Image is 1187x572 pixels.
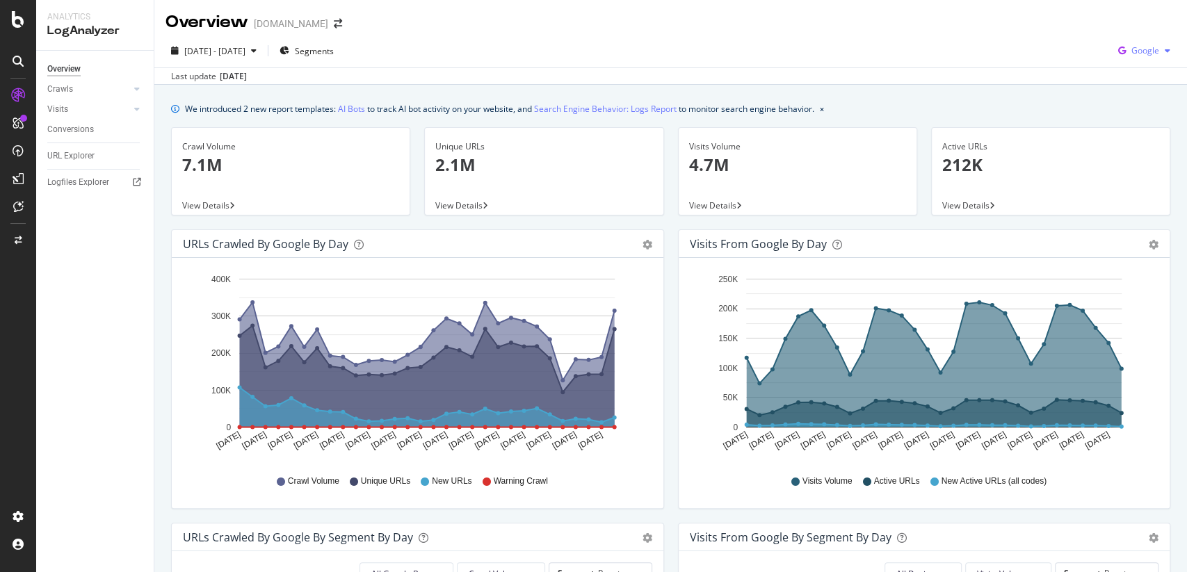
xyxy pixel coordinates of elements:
[220,70,247,83] div: [DATE]
[47,102,130,117] a: Visits
[226,423,231,432] text: 0
[47,149,95,163] div: URL Explorer
[747,430,775,451] text: [DATE]
[718,275,737,284] text: 250K
[47,11,143,23] div: Analytics
[942,153,1159,177] p: 212K
[183,237,348,251] div: URLs Crawled by Google by day
[928,430,955,451] text: [DATE]
[254,17,328,31] div: [DOMAIN_NAME]
[344,430,371,451] text: [DATE]
[266,430,294,451] text: [DATE]
[953,430,981,451] text: [DATE]
[211,386,231,395] text: 100K
[1057,430,1085,451] text: [DATE]
[47,102,68,117] div: Visits
[185,101,814,116] div: We introduced 2 new report templates: to track AI bot activity on your website, and to monitor se...
[47,23,143,39] div: LogAnalyzer
[435,199,483,211] span: View Details
[1031,430,1059,451] text: [DATE]
[47,175,144,190] a: Logfiles Explorer
[551,430,579,451] text: [DATE]
[47,82,73,97] div: Crawls
[534,101,677,116] a: Search Engine Behavior: Logs Report
[721,430,749,451] text: [DATE]
[396,430,423,451] text: [DATE]
[47,62,144,76] a: Overview
[165,40,262,62] button: [DATE] - [DATE]
[942,199,990,211] span: View Details
[689,140,906,153] div: Visits Volume
[902,430,930,451] text: [DATE]
[241,430,268,451] text: [DATE]
[47,175,109,190] div: Logfiles Explorer
[184,45,245,57] span: [DATE] - [DATE]
[47,122,144,137] a: Conversions
[718,363,737,373] text: 100K
[825,430,853,451] text: [DATE]
[435,153,652,177] p: 2.1M
[980,430,1008,451] text: [DATE]
[182,153,399,177] p: 7.1M
[369,430,397,451] text: [DATE]
[171,70,247,83] div: Last update
[718,304,737,314] text: 200K
[733,423,738,432] text: 0
[274,40,339,62] button: Segments
[876,430,904,451] text: [DATE]
[47,82,130,97] a: Crawls
[211,311,231,321] text: 300K
[183,269,652,462] svg: A chart.
[288,475,339,487] span: Crawl Volume
[690,530,891,544] div: Visits from Google By Segment By Day
[473,430,501,451] text: [DATE]
[432,475,471,487] span: New URLs
[361,475,410,487] span: Unique URLs
[171,101,1170,116] div: info banner
[643,240,652,250] div: gear
[798,430,826,451] text: [DATE]
[689,153,906,177] p: 4.7M
[942,140,1159,153] div: Active URLs
[773,430,800,451] text: [DATE]
[447,430,475,451] text: [DATE]
[211,348,231,358] text: 200K
[494,475,548,487] span: Warning Crawl
[1006,430,1033,451] text: [DATE]
[524,430,552,451] text: [DATE]
[334,19,342,28] div: arrow-right-arrow-left
[421,430,449,451] text: [DATE]
[576,430,604,451] text: [DATE]
[47,149,144,163] a: URL Explorer
[1131,44,1159,56] span: Google
[292,430,320,451] text: [DATE]
[182,140,399,153] div: Crawl Volume
[211,275,231,284] text: 400K
[941,475,1046,487] span: New Active URLs (all codes)
[47,62,81,76] div: Overview
[1149,240,1158,250] div: gear
[318,430,346,451] text: [DATE]
[802,475,853,487] span: Visits Volume
[182,199,229,211] span: View Details
[643,533,652,543] div: gear
[689,199,736,211] span: View Details
[816,99,827,119] button: close banner
[295,45,334,57] span: Segments
[435,140,652,153] div: Unique URLs
[1149,533,1158,543] div: gear
[873,475,919,487] span: Active URLs
[850,430,878,451] text: [DATE]
[214,430,242,451] text: [DATE]
[1083,430,1111,451] text: [DATE]
[690,237,827,251] div: Visits from Google by day
[718,334,737,343] text: 150K
[722,393,737,402] text: 50K
[183,530,413,544] div: URLs Crawled by Google By Segment By Day
[338,101,365,116] a: AI Bots
[690,269,1159,462] svg: A chart.
[1113,40,1176,62] button: Google
[165,10,248,34] div: Overview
